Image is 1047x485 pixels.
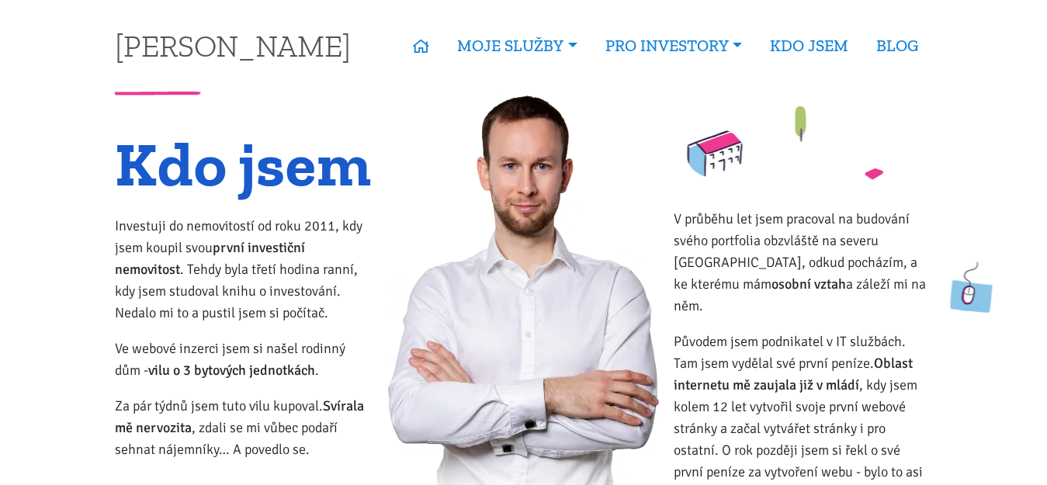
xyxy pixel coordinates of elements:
[591,28,756,64] a: PRO INVESTORY
[115,30,351,61] a: [PERSON_NAME]
[148,362,315,379] strong: vilu o 3 bytových jednotkách
[115,338,373,381] p: Ve webové inzerci jsem si našel rodinný dům - .
[115,215,373,324] p: Investuji do nemovitostí od roku 2011, kdy jsem koupil svou . Tehdy byla třetí hodina ranní, kdy ...
[115,138,373,190] h1: Kdo jsem
[674,208,932,317] p: V průběhu let jsem pracoval na budování svého portfolia obzvláště na severu [GEOGRAPHIC_DATA], od...
[771,275,846,293] strong: osobní vztah
[443,28,591,64] a: MOJE SLUŽBY
[756,28,862,64] a: KDO JSEM
[115,395,373,460] p: Za pár týdnů jsem tuto vilu kupoval. , zdali se mi vůbec podaří sehnat nájemníky… A povedlo se.
[862,28,932,64] a: BLOG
